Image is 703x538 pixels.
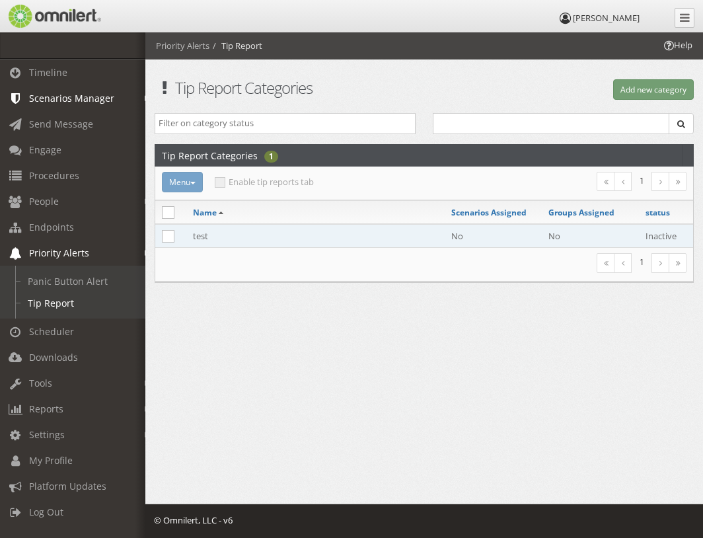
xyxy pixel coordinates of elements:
[573,12,640,24] span: [PERSON_NAME]
[669,172,686,191] a: Last
[597,253,614,272] a: First
[632,172,652,190] li: 1
[30,9,57,21] span: Help
[29,403,63,415] span: Reports
[29,377,52,389] span: Tools
[154,514,233,526] span: © Omnilert, LLC - v6
[646,207,670,218] a: status
[162,145,258,166] h2: Tip Report Categories
[614,172,632,191] a: Previous
[542,224,639,248] td: No
[29,195,59,208] span: People
[651,172,669,191] a: Next
[632,253,652,271] li: 1
[193,207,217,218] a: Name
[29,480,106,492] span: Platform Updates
[451,207,527,218] a: Scenarios Assigned
[548,207,614,218] a: Groups Assigned
[186,224,445,248] td: test
[597,172,614,191] a: First
[639,224,693,248] td: Inactive
[29,92,114,104] span: Scenarios Manager
[29,143,61,156] span: Engage
[155,79,416,96] h1: Tip Report Categories
[29,118,93,130] span: Send Message
[29,351,78,364] span: Downloads
[614,253,632,272] a: Previous
[215,176,314,188] span: Enable tip reports tab
[159,117,412,130] input: Filter on category status
[29,221,74,233] span: Endpoints
[669,253,686,272] a: Last
[209,40,262,52] li: Tip Report
[156,40,209,52] li: Priority Alerts
[29,454,73,467] span: My Profile
[675,8,694,28] a: Collapse Menu
[445,224,542,248] td: No
[29,506,63,518] span: Log Out
[264,151,278,163] div: 1
[29,325,74,338] span: Scheduler
[29,428,65,441] span: Settings
[613,79,694,100] button: Add new category
[651,253,669,272] a: Next
[29,66,67,79] span: Timeline
[662,39,692,52] span: Help
[29,247,89,259] span: Priority Alerts
[29,169,79,182] span: Procedures
[7,5,101,28] img: Omnilert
